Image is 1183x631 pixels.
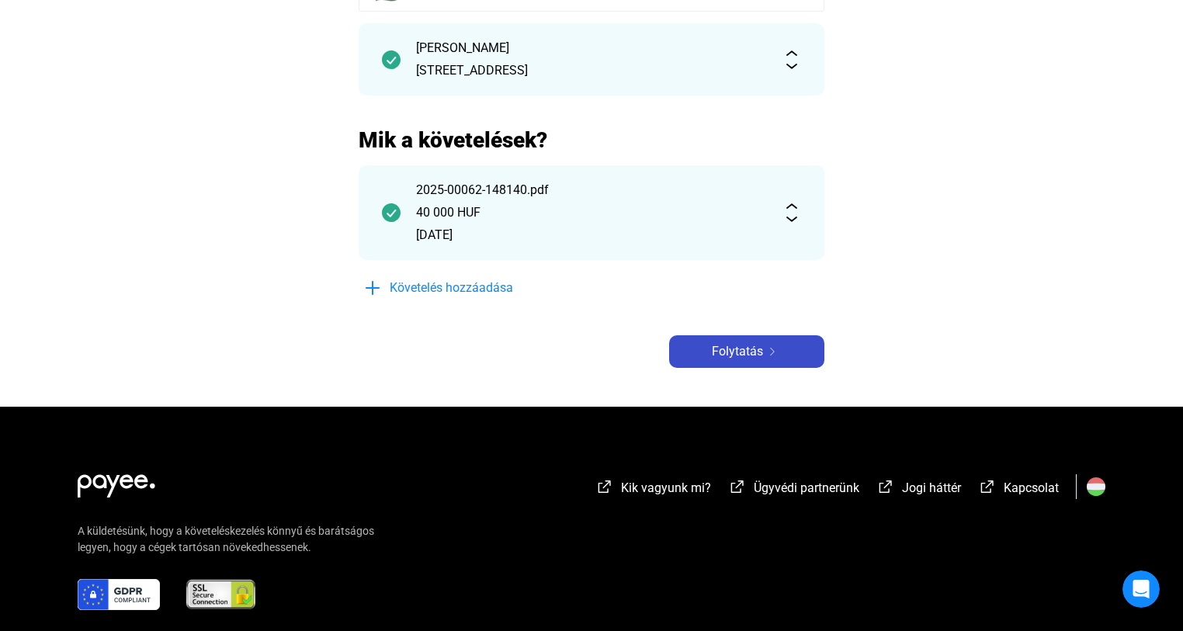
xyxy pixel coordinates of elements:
[595,483,711,498] a: external-link-whiteKik vagyunk mi?
[390,279,513,297] span: Követelés hozzáadása
[621,480,711,495] span: Kik vagyunk mi?
[669,335,824,368] button: Folytatásarrow-right-white
[1004,480,1059,495] span: Kapcsolat
[782,50,801,69] img: expand
[876,479,895,494] img: external-link-white
[68,208,258,220] a: [EMAIL_ADDRESS][DOMAIN_NAME]
[416,203,767,222] div: 40 000 HUF
[13,472,297,498] textarea: Üzenet…
[75,19,193,35] p: A csapatunk is segíthet
[272,6,300,34] div: Bezárás
[382,203,401,222] img: checkmark-darker-green-circle
[782,203,801,222] img: expand
[382,50,401,69] img: checkmark-darker-green-circle
[74,504,86,517] button: Csatolmány feltöltése
[359,127,824,154] h2: Mik a követelések?
[595,479,614,494] img: external-link-white
[12,122,298,251] div: Jánosa szerint…
[416,61,767,80] div: [STREET_ADDRESS]
[876,483,961,498] a: external-link-whiteJogi háttér
[185,579,257,610] img: ssl
[978,479,997,494] img: external-link-white
[75,8,176,19] h1: [PERSON_NAME]
[56,122,298,232] div: n ez a személy vagyok! [PERSON_NAME][STREET_ADDRESS][PERSON_NAME]. B. ép, adószám: 66778578-1-28....
[49,504,61,517] button: GIF-választó
[243,6,272,36] button: Főoldal
[712,342,763,361] span: Folytatás
[68,131,286,223] div: n ez a személy vagyok! [PERSON_NAME][STREET_ADDRESS][PERSON_NAME]. B. ép, adószám: 66778578-1-28....
[754,480,859,495] span: Ügyvédi partnerünk
[728,479,747,494] img: external-link-white
[266,498,291,523] button: Üzenet küldése…
[416,226,767,244] div: [DATE]
[728,483,859,498] a: external-link-whiteÜgyvédi partnerünk
[24,504,36,517] button: Emojiválasztó
[99,504,111,517] button: Start recording
[416,39,767,57] div: [PERSON_NAME]
[416,181,767,199] div: 2025-00062-148140.pdf
[902,480,961,495] span: Jogi háttér
[44,9,69,33] img: Profile image for Alexandra
[10,6,40,36] button: go back
[1122,570,1160,608] iframe: Intercom live chat
[763,348,782,355] img: arrow-right-white
[1087,477,1105,496] img: HU.svg
[363,279,382,297] img: plus-blue
[978,483,1059,498] a: external-link-whiteKapcsolat
[78,579,160,610] img: gdpr
[359,272,591,304] button: plus-blueKövetelés hozzáadása
[78,466,155,498] img: white-payee-white-dot.svg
